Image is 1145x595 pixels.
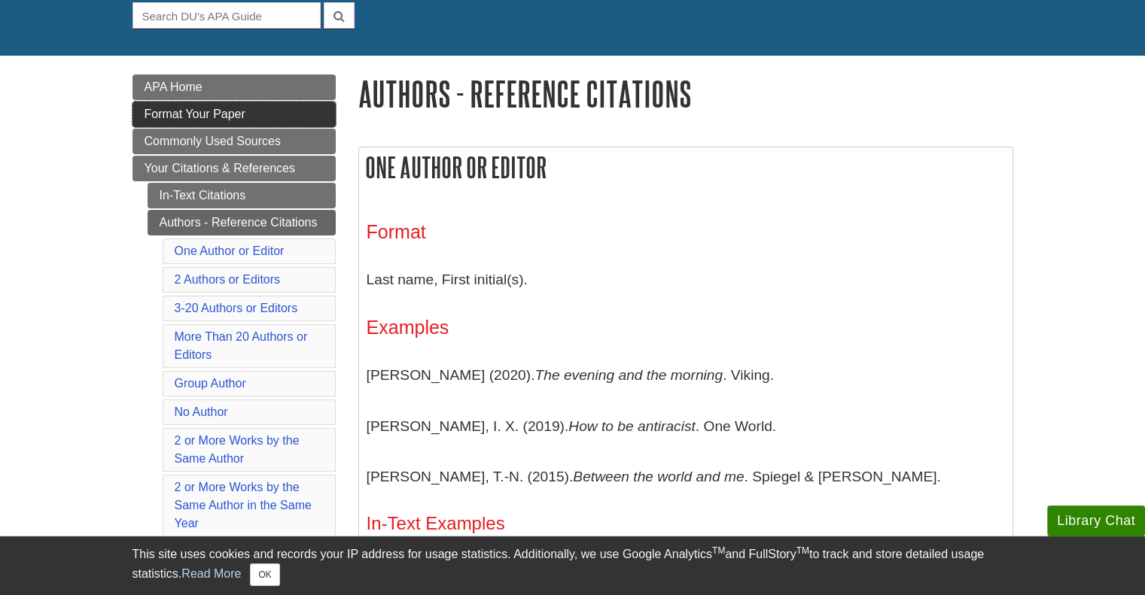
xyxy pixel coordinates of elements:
[175,330,308,361] a: More Than 20 Authors or Editors
[359,147,1013,187] h2: One Author or Editor
[367,514,1005,533] h4: In-Text Examples
[132,545,1013,586] div: This site uses cookies and records your IP address for usage statistics. Additionally, we use Goo...
[568,418,696,434] i: How to be antiracist
[148,183,336,208] a: In-Text Citations
[573,469,744,484] i: Between the world and me
[181,567,241,580] a: Read More
[367,221,1005,243] h3: Format
[358,74,1013,113] h1: Authors - Reference Citations
[250,563,279,586] button: Close
[1047,505,1145,536] button: Library Chat
[132,74,336,100] a: APA Home
[132,129,336,154] a: Commonly Used Sources
[145,80,203,93] span: APA Home
[148,210,336,235] a: Authors - Reference Citations
[367,354,1005,397] p: [PERSON_NAME] (2020). . Viking.
[132,102,336,127] a: Format Your Paper
[367,455,1005,499] p: [PERSON_NAME], T.-N. (2015). . Spiegel & [PERSON_NAME].
[367,317,1005,338] h3: Examples
[175,302,298,314] a: 3-20 Authors or Editors
[145,162,295,175] span: Your Citations & References
[534,367,723,383] i: The evening and the morning
[796,545,809,556] sup: TM
[367,405,1005,448] p: [PERSON_NAME], I. X. (2019). . One World.
[145,135,281,147] span: Commonly Used Sources
[145,108,245,120] span: Format Your Paper
[132,156,336,181] a: Your Citations & References
[175,405,228,418] a: No Author
[132,2,321,29] input: Search DU's APA Guide
[367,258,1005,302] p: Last name, First initial(s).
[175,377,246,390] a: Group Author
[712,545,725,556] sup: TM
[175,244,285,257] a: One Author or Editor
[175,434,300,465] a: 2 or More Works by the Same Author
[175,481,312,530] a: 2 or More Works by the Same Author in the Same Year
[175,273,281,286] a: 2 Authors or Editors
